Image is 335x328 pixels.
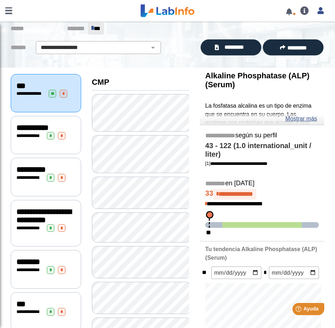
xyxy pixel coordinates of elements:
a: Mostrar más [285,114,317,123]
b: CMP [92,78,109,87]
h4: 43 - 122 (1.0 international_unit / liter) [205,142,319,159]
h5: según su perfil [205,132,319,140]
a: [1] [205,161,267,166]
iframe: Help widget launcher [271,300,327,320]
input: mm/dd/yyyy [269,266,319,279]
h4: 33 [205,189,319,200]
input: mm/dd/yyyy [211,266,261,279]
h5: en [DATE] [205,180,319,188]
b: Alkaline Phosphatase (ALP) (Serum) [205,71,310,89]
p: La fosfatasa alcalina es un tipo de enzima que se encuentra en su cuerpo. Las enzimas son proteín... [205,102,319,196]
b: Tu tendencia Alkaline Phosphatase (ALP) (Serum) [205,246,317,261]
